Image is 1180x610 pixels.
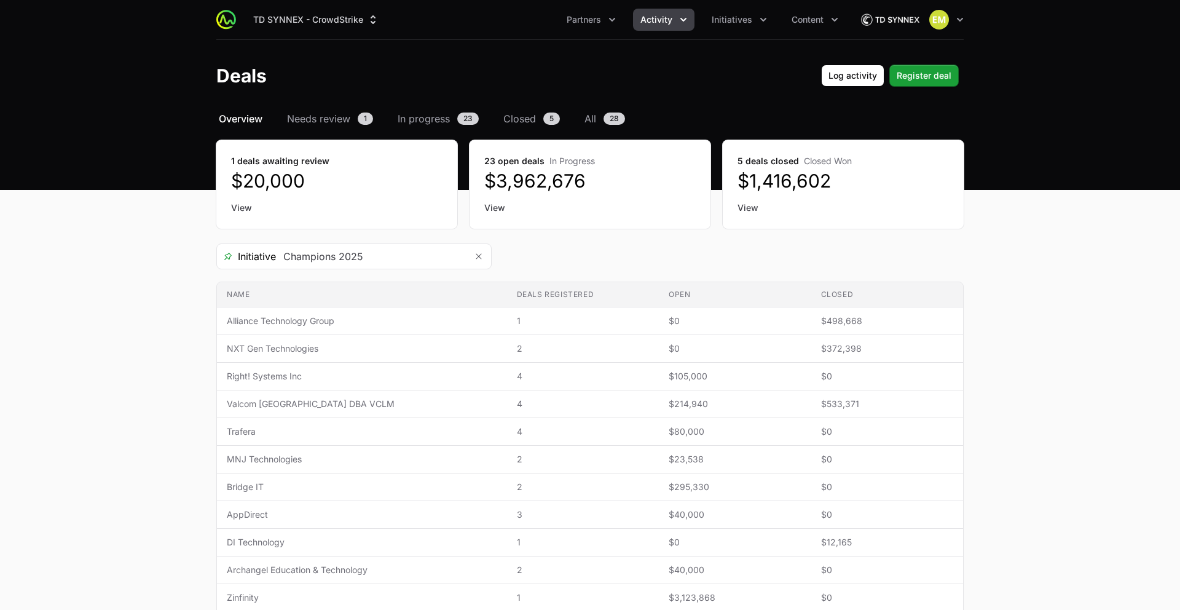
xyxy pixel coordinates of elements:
[503,111,536,126] span: Closed
[227,398,497,410] span: Valcom [GEOGRAPHIC_DATA] DBA VCLM
[287,111,350,126] span: Needs review
[517,426,649,438] span: 4
[517,453,649,465] span: 2
[549,156,595,166] span: In Progress
[484,170,696,192] dd: $3,962,676
[285,111,376,126] a: Needs review1
[659,282,811,307] th: Open
[358,113,373,125] span: 1
[604,113,625,125] span: 28
[737,170,949,192] dd: $1,416,602
[484,202,696,214] a: View
[231,202,442,214] a: View
[811,282,963,307] th: Closed
[507,282,659,307] th: Deals registered
[217,282,507,307] th: Name
[669,453,801,465] span: $23,538
[567,14,601,26] span: Partners
[517,564,649,576] span: 2
[227,536,497,549] span: DI Technology
[804,156,852,166] span: Closed Won
[712,14,752,26] span: Initiatives
[219,111,262,126] span: Overview
[246,9,387,31] div: Supplier switch menu
[517,343,649,355] span: 2
[669,592,801,604] span: $3,123,868
[633,9,694,31] div: Activity menu
[227,426,497,438] span: Trafera
[543,113,560,125] span: 5
[704,9,774,31] button: Initiatives
[669,481,801,493] span: $295,330
[398,111,450,126] span: In progress
[821,398,953,410] span: $533,371
[737,155,949,167] dt: 5 deals closed
[792,14,824,26] span: Content
[669,370,801,382] span: $105,000
[227,453,497,465] span: MNJ Technologies
[227,564,497,576] span: Archangel Education & Technology
[669,536,801,549] span: $0
[897,68,951,83] span: Register deal
[640,14,672,26] span: Activity
[821,564,953,576] span: $0
[517,481,649,493] span: 2
[821,370,953,382] span: $0
[669,343,801,355] span: $0
[231,155,442,167] dt: 1 deals awaiting review
[217,249,276,264] span: Initiative
[227,481,497,493] span: Bridge IT
[517,509,649,521] span: 3
[559,9,623,31] button: Partners
[484,155,696,167] dt: 23 open deals
[216,65,267,87] h1: Deals
[669,509,801,521] span: $40,000
[216,10,236,30] img: ActivitySource
[236,9,846,31] div: Main navigation
[821,343,953,355] span: $372,398
[704,9,774,31] div: Initiatives menu
[457,113,479,125] span: 23
[929,10,949,30] img: Eric Mingus
[860,7,919,32] img: TD SYNNEX
[669,564,801,576] span: $40,000
[231,170,442,192] dd: $20,000
[821,426,953,438] span: $0
[821,65,884,87] button: Log activity
[784,9,846,31] button: Content
[582,111,627,126] a: All28
[584,111,596,126] span: All
[517,592,649,604] span: 1
[227,592,497,604] span: Zinfinity
[466,244,491,269] button: Remove
[669,426,801,438] span: $80,000
[737,202,949,214] a: View
[227,370,497,382] span: Right! Systems Inc
[276,244,466,269] input: Search initiatives
[821,481,953,493] span: $0
[517,536,649,549] span: 1
[227,343,497,355] span: NXT Gen Technologies
[821,509,953,521] span: $0
[501,111,562,126] a: Closed5
[517,315,649,327] span: 1
[828,68,877,83] span: Log activity
[889,65,959,87] button: Register deal
[669,398,801,410] span: $214,940
[821,592,953,604] span: $0
[821,315,953,327] span: $498,668
[669,315,801,327] span: $0
[784,9,846,31] div: Content menu
[227,315,497,327] span: Alliance Technology Group
[216,111,265,126] a: Overview
[395,111,481,126] a: In progress23
[821,453,953,465] span: $0
[821,536,953,549] span: $12,165
[517,398,649,410] span: 4
[821,65,959,87] div: Primary actions
[216,111,964,126] nav: Deals navigation
[517,370,649,382] span: 4
[633,9,694,31] button: Activity
[227,509,497,521] span: AppDirect
[246,9,387,31] button: TD SYNNEX - CrowdStrike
